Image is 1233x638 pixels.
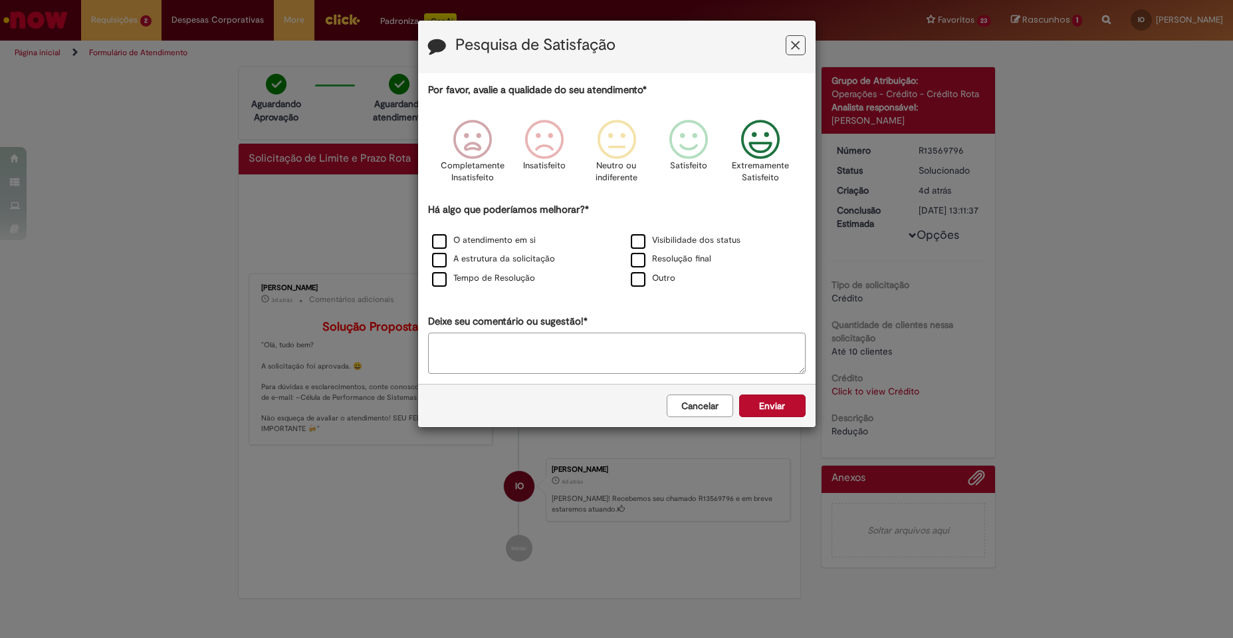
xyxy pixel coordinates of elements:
div: Completamente Insatisfeito [439,110,506,201]
label: Tempo de Resolução [432,272,535,285]
label: Visibilidade dos status [631,234,740,247]
button: Enviar [739,395,806,417]
p: Completamente Insatisfeito [441,160,504,184]
button: Cancelar [667,395,733,417]
label: Outro [631,272,675,285]
label: Por favor, avalie a qualidade do seu atendimento* [428,83,647,97]
div: Extremamente Satisfeito [727,110,794,201]
p: Insatisfeito [523,160,566,172]
p: Extremamente Satisfeito [732,160,789,184]
label: Pesquisa de Satisfação [455,37,616,54]
div: Satisfeito [655,110,723,201]
label: Resolução final [631,253,711,265]
label: Deixe seu comentário ou sugestão!* [428,315,588,329]
div: Neutro ou indiferente [582,110,650,201]
p: Neutro ou indiferente [592,160,640,184]
label: O atendimento em si [432,234,536,247]
p: Satisfeito [670,160,707,172]
div: Insatisfeito [510,110,578,201]
label: A estrutura da solicitação [432,253,555,265]
div: Há algo que poderíamos melhorar?* [428,203,806,289]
